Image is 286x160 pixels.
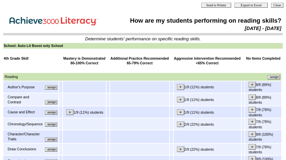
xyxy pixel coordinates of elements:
input: Assign additional materials that assess this skill. [45,137,57,142]
td: 8/9 (89%) students [245,81,281,93]
td: 7/9 (78%) students [245,106,281,118]
td: Determine students' performance on specific reading skills. [4,36,282,41]
td: 1/9 (11%) students [174,81,241,93]
input: Assign additional materials that assess this skill. [45,100,57,104]
td: School: Auto Lit Boost only School [3,43,283,49]
input: + [248,82,256,87]
input: + [177,146,184,152]
td: Mastery is Demonstrated 80-100% Correct [63,56,106,66]
input: Assign additional materials that assess this skill. [45,85,57,90]
td: 2/9 (22%) students [174,144,241,155]
input: + [248,94,256,100]
td: 7/9 (78%) students [245,144,281,155]
input: Export to Excel [234,3,268,8]
td: Chronology/Sequence [7,121,43,127]
input: Assign additional materials that assess this skill. [45,147,57,152]
td: Reading [4,74,142,80]
input: + [248,107,256,112]
input: Assign additional materials that assess this skill. [268,75,280,79]
td: Aggressive Intervention Recommended <65% Correct [174,56,241,66]
td: Cause and Effect [7,109,43,115]
td: How are my students performing on reading skills? [115,17,282,25]
img: Achieve3000 Reports Logo [5,13,104,27]
td: 4th Grade Skill [3,56,59,66]
input: + [248,119,256,124]
input: + [66,109,73,115]
td: 1/9 (11%) students [174,106,241,118]
input: + [177,109,184,115]
input: Assign additional materials that assess this skill. [45,110,57,115]
td: 1/9 (11%) students [174,93,241,106]
td: No Items Completed [245,56,281,66]
td: 2/9 (22%) students [174,118,241,130]
td: 1/9 (11%) students [63,106,106,118]
td: Additional Practice Recommended 65-79% Correct [110,56,169,66]
input: + [177,121,184,127]
td: 9/9 (100%) students [245,130,281,143]
td: Author's Purpose [7,84,43,90]
input: + [248,131,256,137]
td: Draw Conclusions [7,146,41,152]
td: Compare and Contrast [7,94,43,105]
input: Send to Printer [201,3,231,8]
input: + [248,144,256,150]
input: Close [271,3,283,8]
input: Assign additional materials that assess this skill. [45,122,57,127]
td: 8/9 (89%) students [245,93,281,106]
td: 7/9 (78%) students [245,118,281,130]
input: + [177,97,184,102]
td: Character/Character Traits [7,131,43,142]
input: + [177,84,184,90]
td: [DATE] - [DATE] [115,25,282,31]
